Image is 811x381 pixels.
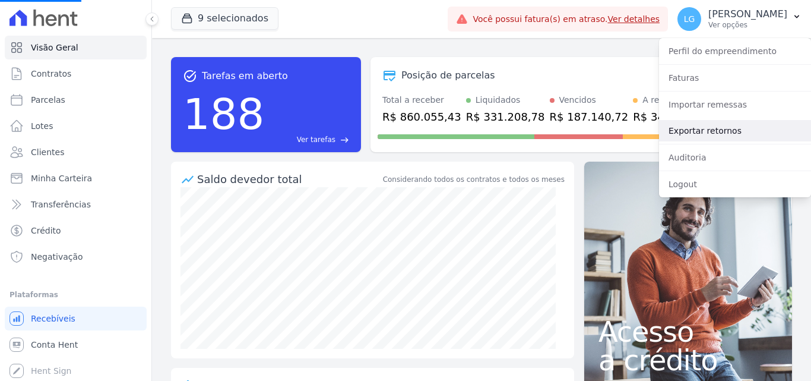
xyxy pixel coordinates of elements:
span: task_alt [183,69,197,83]
a: Ver tarefas east [269,134,349,145]
div: R$ 187.140,72 [550,109,629,125]
div: 188 [183,83,264,145]
p: Ver opções [708,20,787,30]
a: Exportar retornos [659,120,811,141]
span: LG [684,15,695,23]
a: Perfil do empreendimento [659,40,811,62]
span: Contratos [31,68,71,80]
span: Acesso [598,317,778,346]
p: [PERSON_NAME] [708,8,787,20]
span: east [340,136,349,144]
span: Negativação [31,251,83,263]
div: Liquidados [476,94,521,106]
span: Visão Geral [31,42,78,53]
a: Negativação [5,245,147,269]
span: Conta Hent [31,339,78,351]
span: Crédito [31,225,61,237]
div: Total a receber [382,94,461,106]
a: Ver detalhes [608,14,660,24]
div: Vencidos [559,94,596,106]
div: Considerando todos os contratos e todos os meses [383,174,565,185]
span: Parcelas [31,94,65,106]
a: Transferências [5,193,147,216]
span: Recebíveis [31,313,75,325]
button: LG [PERSON_NAME] Ver opções [668,2,811,36]
span: Lotes [31,120,53,132]
span: a crédito [598,346,778,374]
div: Plataformas [9,288,142,302]
a: Importar remessas [659,94,811,115]
span: Minha Carteira [31,172,92,184]
a: Minha Carteira [5,166,147,190]
a: Lotes [5,114,147,138]
div: R$ 341.705,93 [633,109,712,125]
div: R$ 331.208,78 [466,109,545,125]
a: Faturas [659,67,811,89]
span: Ver tarefas [297,134,335,145]
div: Saldo devedor total [197,171,381,187]
div: R$ 860.055,43 [382,109,461,125]
button: 9 selecionados [171,7,278,30]
a: Clientes [5,140,147,164]
a: Conta Hent [5,333,147,357]
div: Posição de parcelas [401,68,495,83]
a: Crédito [5,219,147,243]
span: Tarefas em aberto [202,69,288,83]
a: Parcelas [5,88,147,112]
span: Clientes [31,146,64,158]
a: Auditoria [659,147,811,168]
a: Logout [659,174,811,195]
a: Recebíveis [5,307,147,330]
span: Você possui fatura(s) em atraso. [473,13,660,26]
div: A receber [642,94,683,106]
span: Transferências [31,199,91,210]
a: Visão Geral [5,36,147,59]
a: Contratos [5,62,147,86]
